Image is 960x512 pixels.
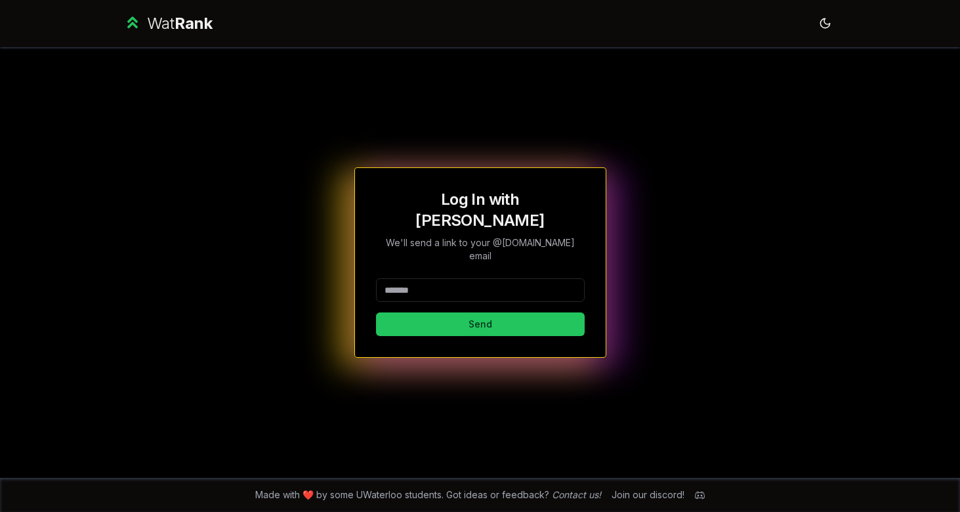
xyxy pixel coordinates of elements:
p: We'll send a link to your @[DOMAIN_NAME] email [376,236,585,263]
div: Join our discord! [612,488,684,501]
a: WatRank [123,13,213,34]
a: Contact us! [552,489,601,500]
span: Rank [175,14,213,33]
div: Wat [147,13,213,34]
span: Made with ❤️ by some UWaterloo students. Got ideas or feedback? [255,488,601,501]
button: Send [376,312,585,336]
h1: Log In with [PERSON_NAME] [376,189,585,231]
